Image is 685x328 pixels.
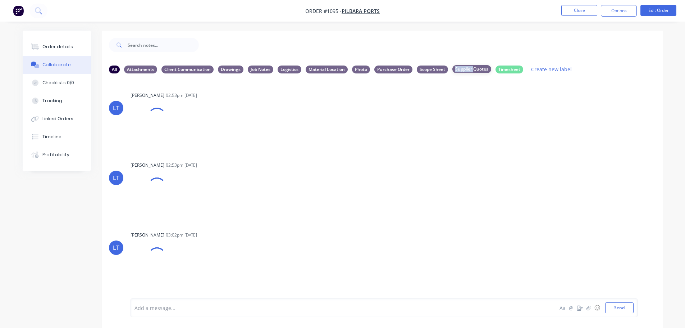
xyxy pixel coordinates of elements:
[218,66,243,73] div: Drawings
[23,92,91,110] button: Tracking
[593,304,602,312] button: ☺
[42,80,74,86] div: Checklists 0/0
[496,66,523,73] div: Timesheet
[248,66,273,73] div: Job Notes
[417,66,448,73] div: Scope Sheet
[605,302,634,313] button: Send
[567,304,576,312] button: @
[23,56,91,74] button: Collaborate
[113,243,119,252] div: LT
[113,104,119,112] div: LT
[558,304,567,312] button: Aa
[23,146,91,164] button: Profitability
[452,65,491,73] div: Supplier Quotes
[278,66,301,73] div: Logistics
[23,38,91,56] button: Order details
[109,66,120,73] div: All
[13,5,24,16] img: Factory
[166,232,197,238] div: 03:02pm [DATE]
[113,174,119,182] div: LT
[131,232,164,238] div: [PERSON_NAME]
[23,110,91,128] button: Linked Orders
[601,5,637,17] button: Options
[342,8,380,14] a: PILBARA PORTS
[128,38,199,52] input: Search notes...
[305,8,342,14] span: Order #1095 -
[131,92,164,99] div: [PERSON_NAME]
[561,5,597,16] button: Close
[23,74,91,92] button: Checklists 0/0
[42,98,62,104] div: Tracking
[124,66,157,73] div: Attachments
[161,66,214,73] div: Client Communication
[42,152,69,158] div: Profitability
[306,66,348,73] div: Material Location
[352,66,370,73] div: Photo
[374,66,412,73] div: Purchase Order
[166,92,197,99] div: 02:53pm [DATE]
[131,162,164,169] div: [PERSON_NAME]
[166,162,197,169] div: 02:53pm [DATE]
[42,134,61,140] div: Timeline
[42,44,73,50] div: Order details
[42,62,71,68] div: Collaborate
[23,128,91,146] button: Timeline
[42,116,73,122] div: Linked Orders
[640,5,676,16] button: Edit Order
[528,64,576,74] button: Create new label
